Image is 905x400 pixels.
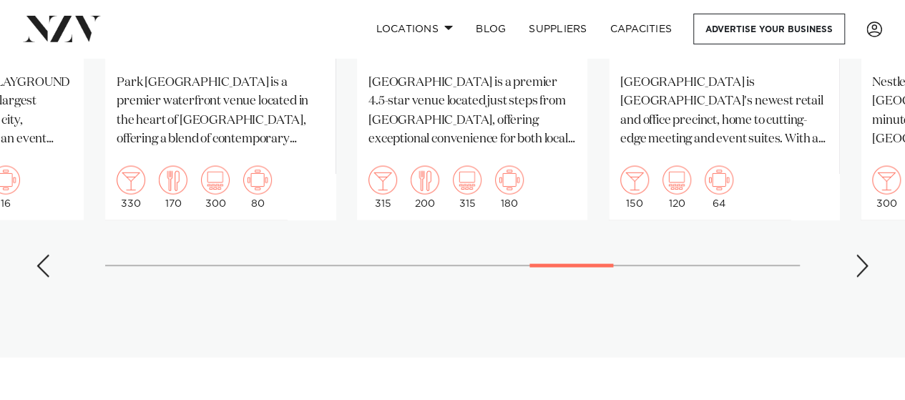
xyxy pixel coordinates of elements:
img: cocktail.png [368,166,397,195]
img: meeting.png [495,166,524,195]
p: Park [GEOGRAPHIC_DATA] is a premier waterfront venue located in the heart of [GEOGRAPHIC_DATA], o... [117,74,324,149]
img: dining.png [159,166,187,195]
img: theatre.png [201,166,230,195]
div: 64 [705,166,733,209]
a: SUPPLIERS [517,14,598,44]
div: 120 [662,166,691,209]
div: 150 [620,166,649,209]
a: Locations [364,14,464,44]
img: dining.png [411,166,439,195]
img: meeting.png [705,166,733,195]
img: nzv-logo.png [23,16,101,42]
img: theatre.png [662,166,691,195]
div: 170 [159,166,187,209]
img: meeting.png [243,166,272,195]
p: [GEOGRAPHIC_DATA] is a premier 4.5-star venue located just steps from [GEOGRAPHIC_DATA], offering... [368,74,576,149]
div: 300 [872,166,901,209]
div: 300 [201,166,230,209]
div: 315 [453,166,481,209]
img: cocktail.png [620,166,649,195]
div: 200 [411,166,439,209]
a: Advertise your business [693,14,845,44]
img: theatre.png [453,166,481,195]
div: 315 [368,166,397,209]
div: 330 [117,166,145,209]
a: BLOG [464,14,517,44]
div: 180 [495,166,524,209]
p: [GEOGRAPHIC_DATA] is [GEOGRAPHIC_DATA]'s newest retail and office precinct, home to cutting-edge ... [620,74,828,149]
img: cocktail.png [872,166,901,195]
a: Capacities [599,14,684,44]
img: cocktail.png [117,166,145,195]
div: 80 [243,166,272,209]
